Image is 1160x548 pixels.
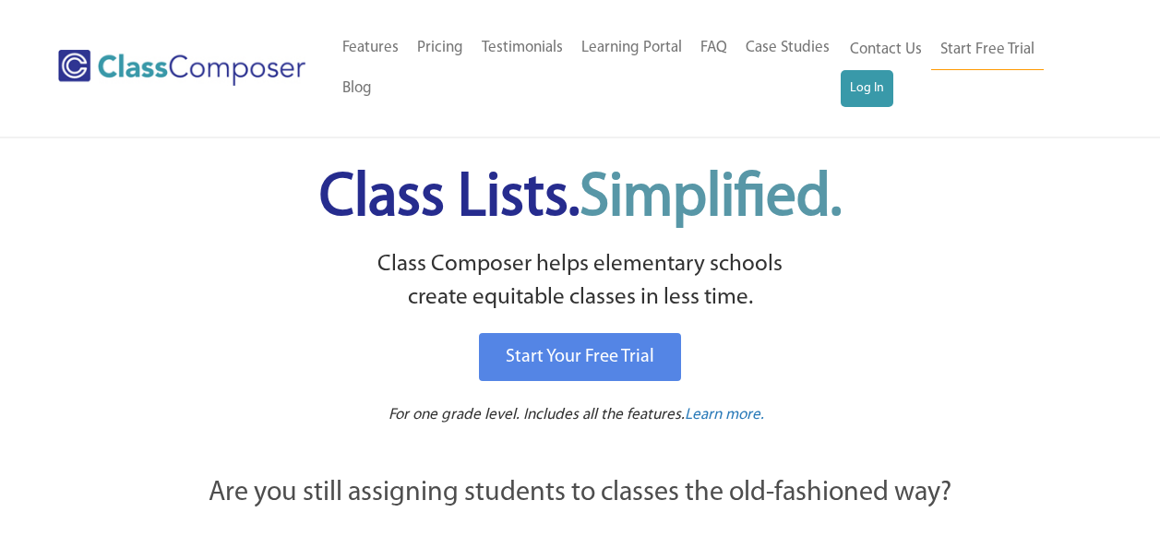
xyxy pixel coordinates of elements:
[841,30,1088,107] nav: Header Menu
[931,30,1044,71] a: Start Free Trial
[841,30,931,70] a: Contact Us
[841,70,893,107] a: Log In
[691,28,736,68] a: FAQ
[333,68,381,109] a: Blog
[580,169,842,229] span: Simplified.
[572,28,691,68] a: Learning Portal
[408,28,472,68] a: Pricing
[472,28,572,68] a: Testimonials
[319,169,842,229] span: Class Lists.
[333,28,842,109] nav: Header Menu
[736,28,839,68] a: Case Studies
[685,404,764,427] a: Learn more.
[506,348,654,366] span: Start Your Free Trial
[58,50,305,86] img: Class Composer
[479,333,681,381] a: Start Your Free Trial
[107,248,1054,316] p: Class Composer helps elementary schools create equitable classes in less time.
[110,473,1051,514] p: Are you still assigning students to classes the old-fashioned way?
[389,407,685,423] span: For one grade level. Includes all the features.
[333,28,408,68] a: Features
[685,407,764,423] span: Learn more.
